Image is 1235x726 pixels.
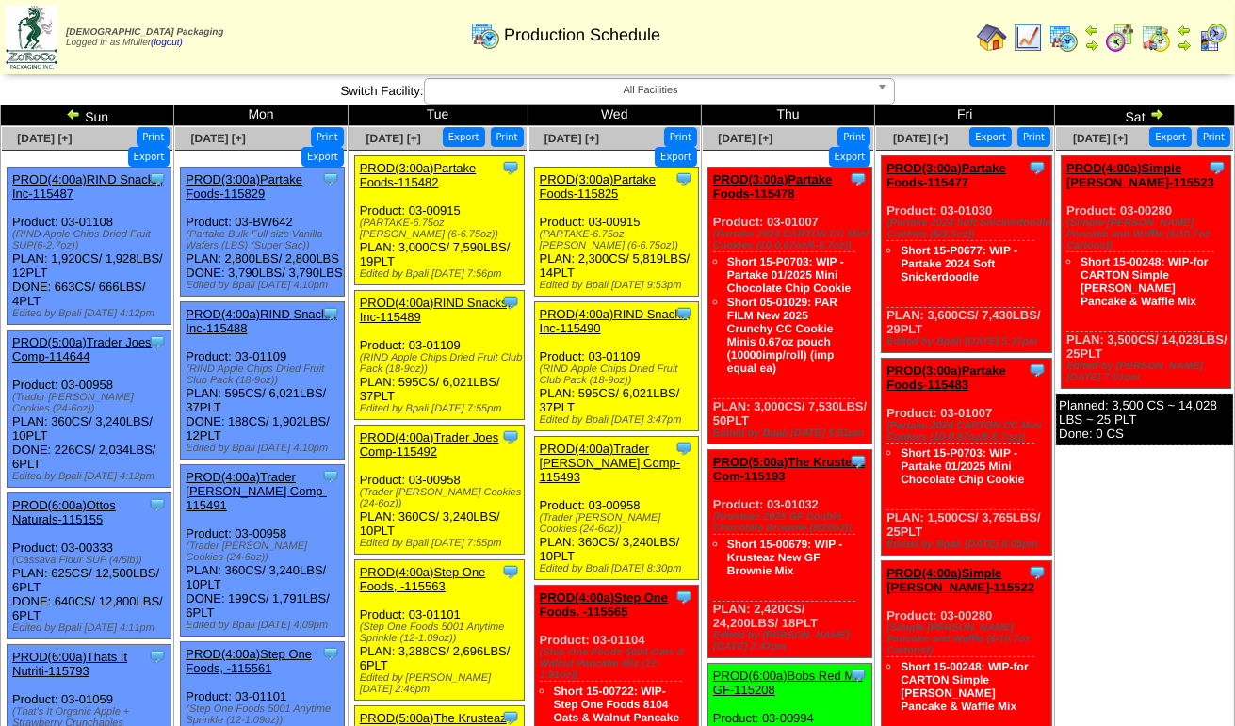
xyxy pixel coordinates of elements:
div: (Krusteaz 2025 GF Double Chocolate Brownie (8/20oz)) [713,511,871,534]
div: Product: 03-01108 PLAN: 1,920CS / 1,928LBS / 12PLT DONE: 663CS / 666LBS / 4PLT [8,168,171,325]
button: Export [655,147,697,167]
div: (Step One Foods 5001 Anytime Sprinkle (12-1.09oz)) [186,703,344,726]
div: Product: 03-01109 PLAN: 595CS / 6,021LBS / 37PLT [534,302,698,431]
img: Tooltip [148,332,167,351]
img: arrowleft.gif [1177,23,1192,38]
div: Edited by [PERSON_NAME] [DATE] 7:01pm [1066,361,1230,383]
a: PROD(3:00a)Partake Foods-115829 [186,172,302,201]
span: Logged in as Mfuller [66,27,223,48]
div: Edited by Bpali [DATE] 4:11pm [12,622,171,634]
div: (Simple [PERSON_NAME] Pancake and Waffle (6/10.7oz Cartons)) [886,622,1050,656]
button: Print [137,127,170,147]
img: Tooltip [1028,361,1047,379]
img: Tooltip [501,562,520,581]
a: Short 15-00679: WIP - Krusteaz New GF Brownie Mix [727,538,842,577]
div: Product: 03-00958 PLAN: 360CS / 3,240LBS / 10PLT [534,437,698,580]
div: Product: 03-01032 PLAN: 2,420CS / 24,200LBS / 18PLT [707,450,871,658]
div: (RIND Apple Chips Dried Fruit Club Pack (18-9oz)) [186,363,344,386]
a: PROD(6:00a)Thats It Nutriti-115793 [12,650,127,678]
button: Print [664,127,697,147]
div: Edited by Bpali [DATE] 3:47pm [540,414,698,426]
div: Product: 03-01109 PLAN: 595CS / 6,021LBS / 37PLT DONE: 188CS / 1,902LBS / 12PLT [181,302,345,460]
td: Wed [528,105,701,126]
a: PROD(4:00a)RIND Snacks, Inc-115488 [186,307,336,335]
div: Edited by [PERSON_NAME] [DATE] 2:46pm [360,672,524,695]
div: Product: 03-00958 PLAN: 360CS / 3,240LBS / 10PLT DONE: 199CS / 1,791LBS / 6PLT [181,465,345,637]
a: [DATE] [+] [191,132,246,145]
a: Short 15-00248: WIP-for CARTON Simple [PERSON_NAME] Pancake & Waffle Mix [1081,255,1208,308]
img: arrowright.gif [1149,106,1164,121]
a: PROD(4:00a)RIND Snacks, Inc-115487 [12,172,163,201]
div: (PARTAKE-6.75oz [PERSON_NAME] (6-6.75oz)) [540,229,698,251]
a: [DATE] [+] [17,132,72,145]
button: Export [969,127,1012,147]
div: Planned: 3,500 CS ~ 14,028 LBS ~ 25 PLT Done: 0 CS [1056,394,1233,445]
a: PROD(4:00a)Step One Foods, -115561 [186,647,312,675]
img: Tooltip [674,439,693,458]
img: calendarinout.gif [1141,23,1171,53]
img: Tooltip [321,169,340,188]
div: Product: 03-01030 PLAN: 3,600CS / 7,430LBS / 29PLT [882,156,1051,353]
div: Edited by Bpali [DATE] 4:12pm [12,308,171,319]
td: Sun [1,105,174,126]
div: Product: 03-00915 PLAN: 3,000CS / 7,590LBS / 19PLT [354,156,524,285]
a: PROD(4:00a)Step One Foods, -115565 [540,590,669,619]
img: Tooltip [148,169,167,188]
td: Fri [875,105,1055,126]
div: Product: 03-00958 PLAN: 360CS / 3,240LBS / 10PLT DONE: 226CS / 2,034LBS / 6PLT [8,331,171,488]
div: Edited by Bpali [DATE] 7:55pm [360,403,524,414]
img: arrowleft.gif [1084,23,1099,38]
div: Edited by Bpali [DATE] 4:10pm [186,280,344,291]
div: (Trader [PERSON_NAME] Cookies (24-6oz)) [186,540,344,563]
img: Tooltip [321,304,340,323]
div: (Simple [PERSON_NAME] Pancake and Waffle (6/10.7oz Cartons)) [1066,218,1230,251]
div: Edited by Bpali [DATE] 8:30pm [540,563,698,574]
div: Product: 03-00280 PLAN: 3,500CS / 14,028LBS / 25PLT [1062,156,1231,389]
img: calendarprod.gif [1048,23,1079,53]
img: Tooltip [674,169,693,188]
td: Thu [701,105,874,126]
button: Print [1017,127,1050,147]
span: [DATE] [+] [366,132,421,145]
img: Tooltip [1028,158,1047,177]
div: Product: 03-00915 PLAN: 2,300CS / 5,819LBS / 14PLT [534,168,698,297]
a: Short 15-P0703: WIP - Partake 01/2025 Mini Chocolate Chip Cookie [727,255,851,295]
img: Tooltip [674,304,693,323]
a: PROD(4:00a)Trader [PERSON_NAME] Comp-115493 [540,442,681,484]
img: Tooltip [849,666,868,685]
button: Export [1149,127,1192,147]
a: [DATE] [+] [1073,132,1128,145]
div: Edited by Bpali [DATE] 7:55pm [360,538,524,549]
img: zoroco-logo-small.webp [6,6,57,69]
a: PROD(3:00a)Partake Foods-115483 [886,363,1005,392]
a: [DATE] [+] [544,132,599,145]
div: Product: 03-01101 PLAN: 3,288CS / 2,696LBS / 6PLT [354,560,524,701]
a: PROD(3:00a)Partake Foods-115482 [360,161,477,189]
a: PROD(4:00a)Trader Joes Comp-115492 [360,430,499,459]
div: Product: 03-00333 PLAN: 625CS / 12,500LBS / 6PLT DONE: 640CS / 12,800LBS / 6PLT [8,493,171,639]
img: Tooltip [148,495,167,514]
a: PROD(4:00a)RIND Snacks, Inc-115490 [540,307,691,335]
a: PROD(3:00a)Partake Foods-115477 [886,161,1005,189]
div: (RIND Apple Chips Dried Fruit Club Pack (18-9oz)) [540,363,698,386]
div: Edited by Bpali [DATE] 8:05pm [886,539,1050,550]
div: Edited by Bpali [DATE] 4:12pm [12,471,171,482]
button: Print [837,127,870,147]
button: Export [128,147,171,167]
div: Product: 03-BW642 PLAN: 2,800LBS / 2,800LBS DONE: 3,790LBS / 3,790LBS [181,168,345,297]
img: Tooltip [849,169,868,188]
button: Print [1197,127,1230,147]
span: All Facilities [432,79,869,102]
a: PROD(3:00a)Partake Foods-115478 [713,172,832,201]
div: (RIND Apple Chips Dried Fruit SUP(6-2.7oz)) [12,229,171,251]
div: Edited by Bpali [DATE] 9:53pm [540,280,698,291]
div: Product: 03-01007 PLAN: 3,000CS / 7,530LBS / 50PLT [707,168,871,444]
img: Tooltip [1028,563,1047,582]
a: PROD(5:00a)The Krusteaz Com-115193 [713,455,865,483]
img: line_graph.gif [1013,23,1043,53]
img: Tooltip [501,158,520,177]
a: [DATE] [+] [893,132,948,145]
img: calendarcustomer.gif [1197,23,1227,53]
